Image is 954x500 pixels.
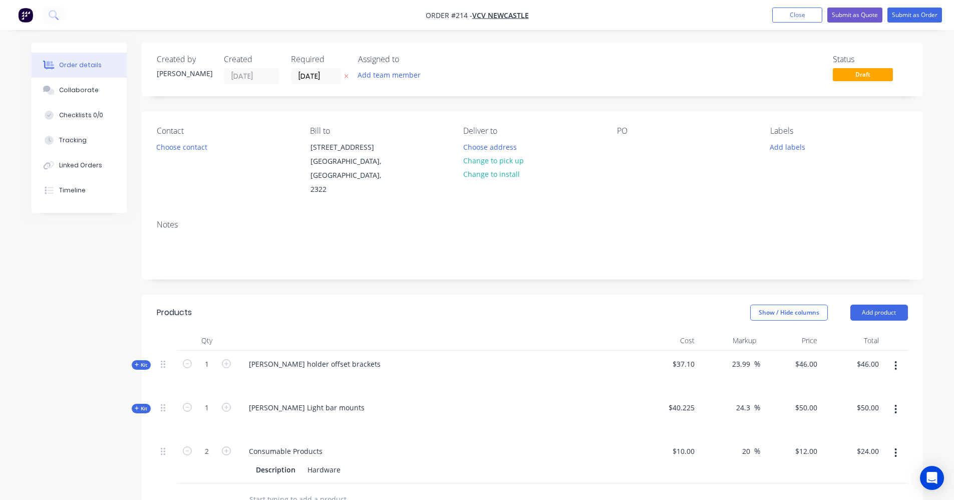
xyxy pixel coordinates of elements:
div: Kit [132,404,151,413]
div: Labels [770,126,907,136]
button: Add product [850,305,908,321]
div: Contact [157,126,294,136]
div: Description [252,462,299,477]
button: Close [772,8,822,23]
div: Consumable Products [241,444,331,458]
button: Show / Hide columns [750,305,828,321]
span: Kit [135,361,148,369]
div: Notes [157,220,908,229]
div: Bill to [310,126,447,136]
div: Qty [177,331,237,351]
div: Created [224,55,279,64]
div: Order details [59,61,102,70]
div: Markup [699,331,760,351]
button: Submit as Order [887,8,942,23]
div: Kit [132,360,151,370]
span: Draft [833,68,893,81]
button: Choose address [458,140,522,153]
div: Created by [157,55,212,64]
div: [GEOGRAPHIC_DATA], [GEOGRAPHIC_DATA], 2322 [310,154,394,196]
div: [STREET_ADDRESS][GEOGRAPHIC_DATA], [GEOGRAPHIC_DATA], 2322 [302,140,402,197]
button: Timeline [32,178,127,203]
div: Linked Orders [59,161,102,170]
button: Add labels [765,140,811,153]
div: Timeline [59,186,86,195]
div: Products [157,307,192,319]
div: [PERSON_NAME] Light bar mounts [241,400,373,415]
div: Deliver to [463,126,600,136]
div: Assigned to [358,55,458,64]
button: Tracking [32,128,127,153]
div: [PERSON_NAME] holder offset brackets [241,357,389,371]
div: Status [833,55,908,64]
div: Collaborate [59,86,99,95]
div: Cost [638,331,699,351]
span: % [754,402,760,413]
span: $37.10 [642,359,695,369]
div: PO [617,126,754,136]
img: Factory [18,8,33,23]
div: Price [760,331,822,351]
span: Kit [135,405,148,412]
div: [PERSON_NAME] [157,68,212,79]
button: Order details [32,53,127,78]
button: Add team member [358,68,426,82]
div: Tracking [59,136,87,145]
button: Change to install [458,167,525,181]
div: [STREET_ADDRESS] [310,140,394,154]
span: % [754,358,760,370]
button: Submit as Quote [827,8,882,23]
a: VCV Newcastle [472,11,529,20]
button: Change to pick up [458,154,529,167]
div: Open Intercom Messenger [920,466,944,490]
span: Order #214 - [426,11,472,20]
span: % [754,445,760,457]
div: Required [291,55,346,64]
button: Linked Orders [32,153,127,178]
button: Add team member [352,68,426,82]
button: Choose contact [151,140,212,153]
div: Hardware [303,462,345,477]
span: $40.225 [642,402,695,413]
div: Total [821,331,883,351]
button: Collaborate [32,78,127,103]
div: Checklists 0/0 [59,111,103,120]
button: Checklists 0/0 [32,103,127,128]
